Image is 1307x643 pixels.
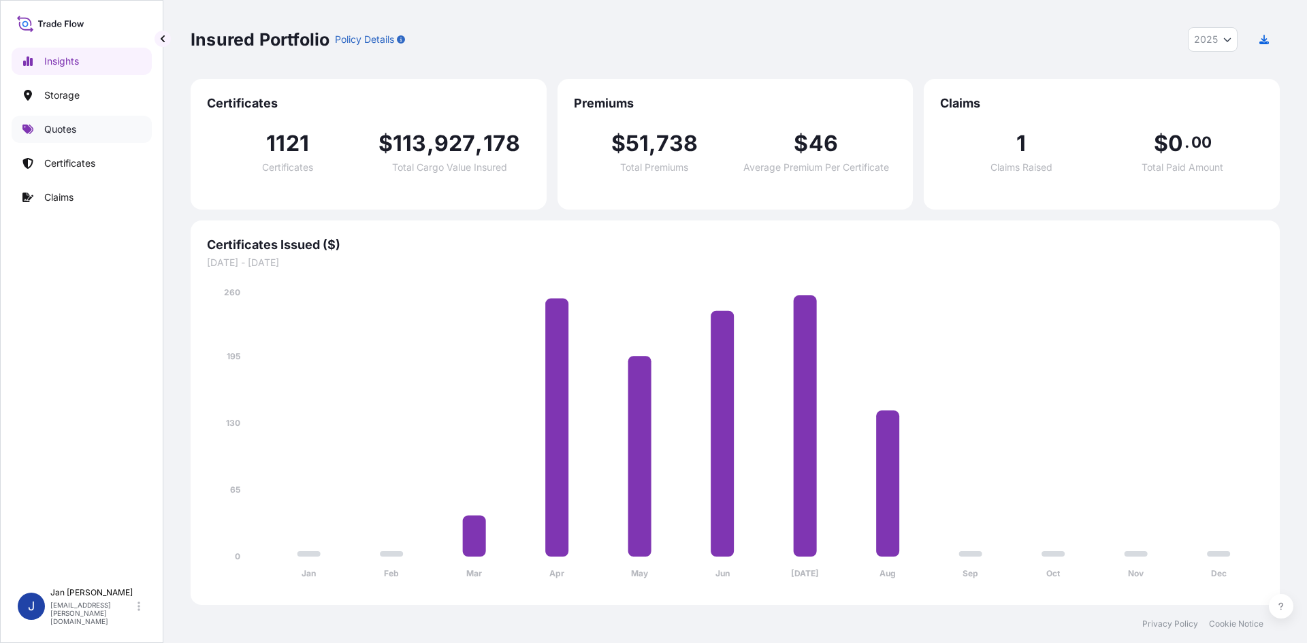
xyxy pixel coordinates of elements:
[626,133,649,154] span: 51
[1191,137,1212,148] span: 00
[207,95,530,112] span: Certificates
[378,133,393,154] span: $
[656,133,698,154] span: 738
[335,33,394,46] p: Policy Details
[44,54,79,68] p: Insights
[44,191,74,204] p: Claims
[791,568,819,578] tspan: [DATE]
[809,133,838,154] span: 46
[227,351,240,361] tspan: 195
[266,133,309,154] span: 1121
[50,601,135,625] p: [EMAIL_ADDRESS][PERSON_NAME][DOMAIN_NAME]
[28,599,35,613] span: J
[1184,137,1189,148] span: .
[483,133,521,154] span: 178
[235,551,240,561] tspan: 0
[1142,619,1198,629] a: Privacy Policy
[1154,133,1168,154] span: $
[574,95,897,112] span: Premiums
[794,133,808,154] span: $
[880,568,896,578] tspan: Aug
[631,568,649,578] tspan: May
[50,587,135,598] p: Jan [PERSON_NAME]
[207,256,1263,269] span: [DATE] - [DATE]
[44,88,80,102] p: Storage
[1128,568,1144,578] tspan: Nov
[1016,133,1026,154] span: 1
[302,568,316,578] tspan: Jan
[743,163,889,172] span: Average Premium Per Certificate
[990,163,1052,172] span: Claims Raised
[620,163,688,172] span: Total Premiums
[715,568,730,578] tspan: Jun
[649,133,656,154] span: ,
[611,133,626,154] span: $
[1188,27,1238,52] button: Year Selector
[1142,163,1223,172] span: Total Paid Amount
[12,82,152,109] a: Storage
[12,116,152,143] a: Quotes
[1194,33,1218,46] span: 2025
[466,568,482,578] tspan: Mar
[12,48,152,75] a: Insights
[226,418,240,428] tspan: 130
[12,184,152,211] a: Claims
[393,133,427,154] span: 113
[1168,133,1183,154] span: 0
[434,133,476,154] span: 927
[207,237,1263,253] span: Certificates Issued ($)
[224,287,240,297] tspan: 260
[384,568,399,578] tspan: Feb
[44,122,76,136] p: Quotes
[392,163,507,172] span: Total Cargo Value Insured
[191,29,329,50] p: Insured Portfolio
[940,95,1263,112] span: Claims
[549,568,564,578] tspan: Apr
[44,156,95,170] p: Certificates
[262,163,313,172] span: Certificates
[230,484,240,495] tspan: 65
[427,133,434,154] span: ,
[963,568,978,578] tspan: Sep
[12,150,152,177] a: Certificates
[1209,619,1263,629] a: Cookie Notice
[1211,568,1227,578] tspan: Dec
[475,133,483,154] span: ,
[1046,568,1061,578] tspan: Oct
